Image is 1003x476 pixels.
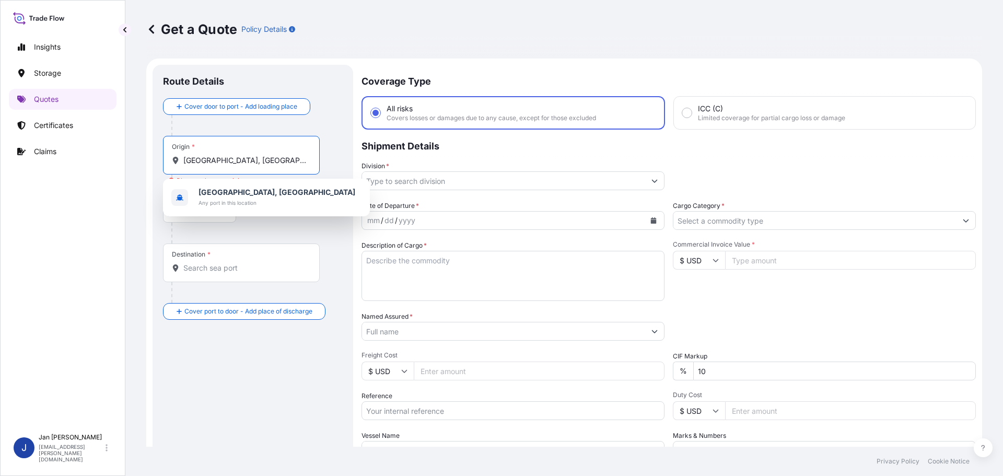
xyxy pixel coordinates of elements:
p: Insights [34,42,61,52]
input: Select a commodity type [673,211,957,230]
div: / [381,214,383,227]
span: Cover door to port - Add loading place [184,101,297,112]
div: / [395,214,398,227]
span: Limited coverage for partial cargo loss or damage [698,114,845,122]
button: Show suggestions [645,171,664,190]
button: Calendar [645,212,662,229]
span: Any port in this location [199,198,355,208]
label: Named Assured [361,311,413,322]
p: Coverage Type [361,65,976,96]
div: month, [366,214,381,227]
p: [EMAIL_ADDRESS][PERSON_NAME][DOMAIN_NAME] [39,444,103,462]
input: Enter amount [725,401,976,420]
p: Cookie Notice [928,457,970,466]
div: Destination [172,250,211,259]
input: Your internal reference [361,401,664,420]
span: J [21,443,27,453]
input: Full name [362,322,645,341]
div: % [673,362,693,380]
label: Marks & Numbers [673,431,726,441]
div: year, [398,214,416,227]
input: Number1, number2,... [673,441,976,460]
p: Certificates [34,120,73,131]
p: Shipment Details [361,130,976,161]
label: CIF Markup [673,351,707,362]
p: Quotes [34,94,59,105]
p: Get a Quote [146,21,237,38]
span: Duty Cost [673,391,976,399]
input: Enter amount [414,362,664,380]
span: All risks [387,103,413,114]
p: Jan [PERSON_NAME] [39,433,103,442]
span: Covers losses or damages due to any cause, except for those excluded [387,114,596,122]
button: Show suggestions [645,322,664,341]
div: Please select an origin [168,176,243,186]
label: Reference [361,391,392,401]
input: Destination [183,263,307,273]
span: Cover port to door - Add place of discharge [184,306,312,317]
p: Policy Details [241,24,287,34]
input: Origin [183,155,307,166]
span: Commercial Invoice Value [673,240,976,249]
input: Type to search division [362,171,645,190]
span: ICC (C) [698,103,723,114]
button: Show suggestions [957,211,975,230]
label: Division [361,161,389,171]
input: Enter percentage [693,362,976,380]
p: Storage [34,68,61,78]
input: Type amount [725,251,976,270]
label: Vessel Name [361,431,400,441]
p: Privacy Policy [877,457,919,466]
p: Claims [34,146,56,157]
p: Route Details [163,75,224,88]
b: [GEOGRAPHIC_DATA], [GEOGRAPHIC_DATA] [199,188,355,196]
div: day, [383,214,395,227]
span: Freight Cost [361,351,664,359]
div: Origin [172,143,195,151]
label: Description of Cargo [361,240,427,251]
button: Select transport [163,204,236,223]
label: Cargo Category [673,201,725,211]
span: Date of Departure [361,201,419,211]
div: Show suggestions [163,179,370,216]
